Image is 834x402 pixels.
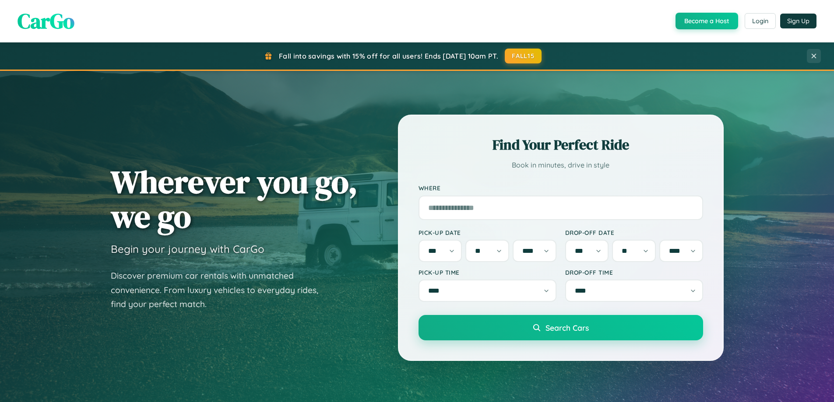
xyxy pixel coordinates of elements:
p: Discover premium car rentals with unmatched convenience. From luxury vehicles to everyday rides, ... [111,269,330,311]
p: Book in minutes, drive in style [419,159,703,171]
label: Pick-up Date [419,229,556,236]
h2: Find Your Perfect Ride [419,135,703,154]
button: Login [745,13,776,29]
h1: Wherever you go, we go [111,164,358,234]
button: Become a Host [676,13,738,29]
span: CarGo [18,7,74,35]
label: Where [419,185,703,192]
label: Pick-up Time [419,269,556,276]
label: Drop-off Date [565,229,703,236]
button: FALL15 [505,49,542,63]
button: Search Cars [419,315,703,340]
span: Fall into savings with 15% off for all users! Ends [DATE] 10am PT. [279,52,498,60]
h3: Begin your journey with CarGo [111,242,264,255]
span: Search Cars [545,323,589,332]
label: Drop-off Time [565,269,703,276]
button: Sign Up [780,14,816,28]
